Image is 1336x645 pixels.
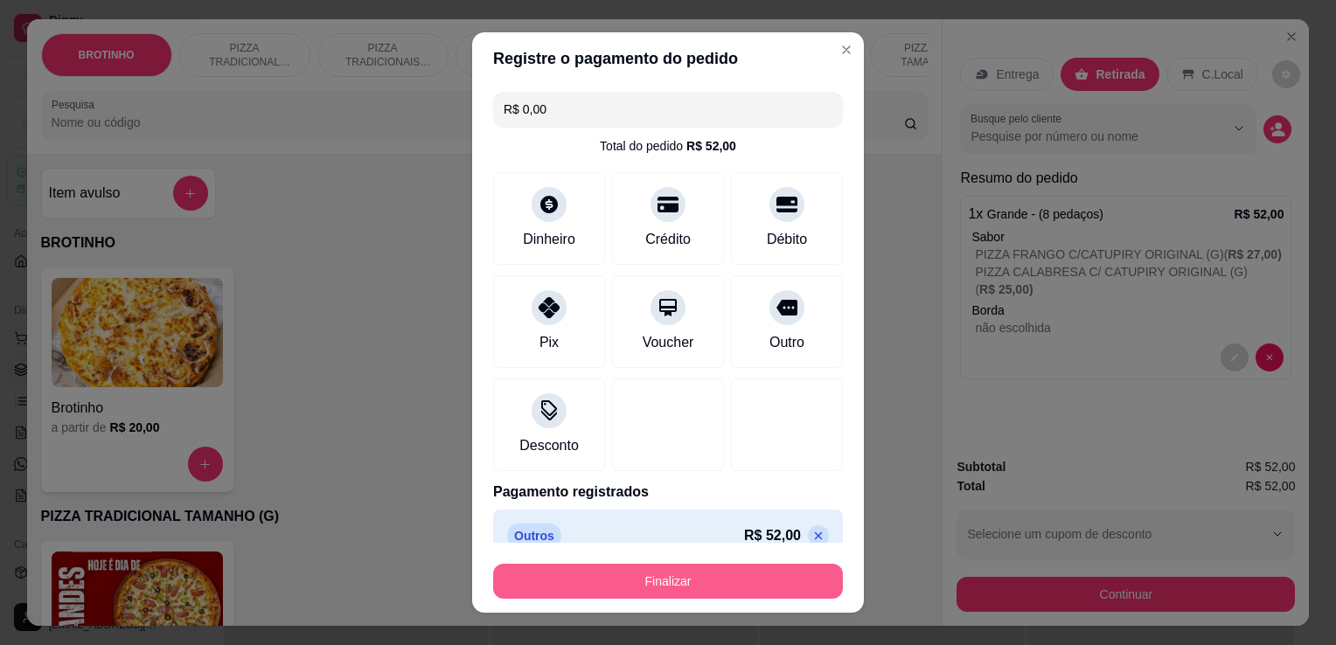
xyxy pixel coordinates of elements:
div: Pix [539,332,559,353]
div: Desconto [519,435,579,456]
p: R$ 52,00 [744,525,801,546]
header: Registre o pagamento do pedido [472,32,864,85]
div: R$ 52,00 [686,137,736,155]
input: Ex.: hambúrguer de cordeiro [504,92,832,127]
div: Dinheiro [523,229,575,250]
button: Close [832,36,860,64]
div: Total do pedido [600,137,736,155]
div: Voucher [643,332,694,353]
div: Crédito [645,229,691,250]
p: Outros [507,524,561,548]
p: Pagamento registrados [493,482,843,503]
div: Outro [769,332,804,353]
button: Finalizar [493,564,843,599]
div: Débito [767,229,807,250]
